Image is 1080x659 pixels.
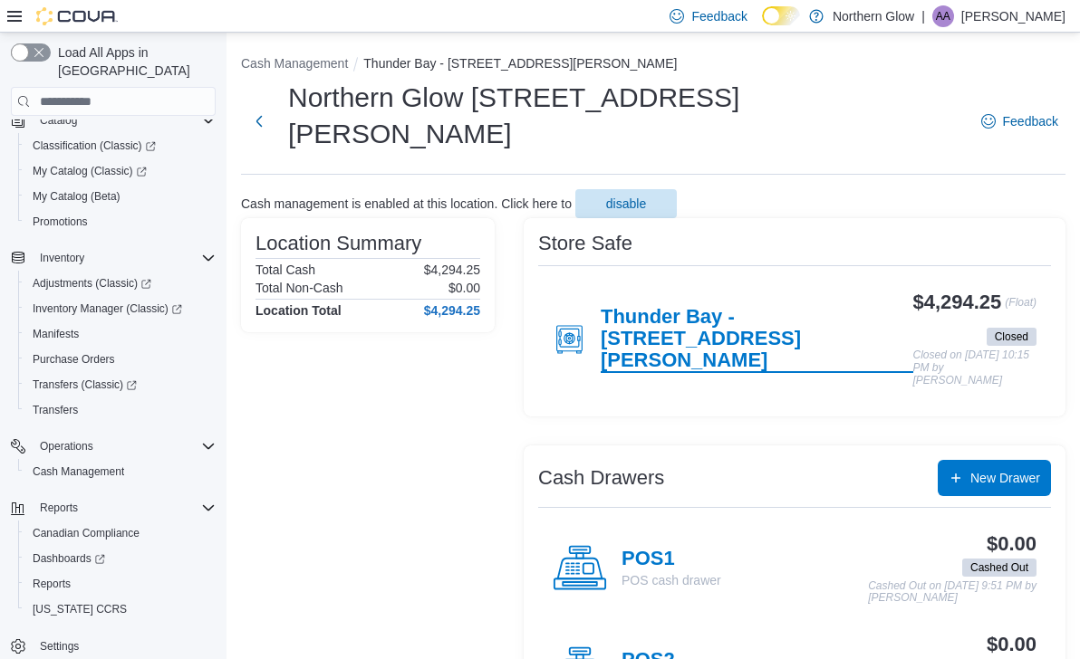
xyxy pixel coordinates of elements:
[25,374,216,396] span: Transfers (Classic)
[961,5,1066,27] p: [PERSON_NAME]
[987,328,1037,346] span: Closed
[33,189,121,204] span: My Catalog (Beta)
[25,135,216,157] span: Classification (Classic)
[4,495,223,521] button: Reports
[33,464,124,479] span: Cash Management
[40,639,79,654] span: Settings
[25,186,128,207] a: My Catalog (Beta)
[762,6,800,25] input: Dark Mode
[33,276,151,291] span: Adjustments (Classic)
[40,113,77,128] span: Catalog
[25,272,159,294] a: Adjustments (Classic)
[25,548,216,569] span: Dashboards
[970,469,1040,487] span: New Drawer
[33,435,101,457] button: Operations
[932,5,954,27] div: Alison Albert
[363,56,677,71] button: Thunder Bay - [STREET_ADDRESS][PERSON_NAME]
[33,215,88,229] span: Promotions
[18,158,223,184] a: My Catalog (Classic)
[18,571,223,597] button: Reports
[241,196,572,211] p: Cash management is enabled at this location. Click here to
[25,211,95,233] a: Promotions
[601,306,913,373] h4: Thunder Bay - [STREET_ADDRESS][PERSON_NAME]
[25,298,189,320] a: Inventory Manager (Classic)
[936,5,950,27] span: AA
[33,551,105,566] span: Dashboards
[18,372,223,397] a: Transfers (Classic)
[575,189,677,218] button: disable
[33,577,71,591] span: Reports
[25,399,85,421] a: Transfers
[938,460,1051,496] button: New Drawer
[762,25,763,26] span: Dark Mode
[25,135,163,157] a: Classification (Classic)
[33,377,137,392] span: Transfers (Classic)
[33,110,84,131] button: Catalog
[33,497,85,519] button: Reports
[4,633,223,659] button: Settings
[921,5,925,27] p: |
[25,298,216,320] span: Inventory Manager (Classic)
[25,461,131,482] a: Cash Management
[25,349,216,370] span: Purchase Orders
[25,522,147,544] a: Canadian Compliance
[18,296,223,321] a: Inventory Manager (Classic)
[51,43,216,80] span: Load All Apps in [GEOGRAPHIC_DATA]
[913,349,1037,387] p: Closed on [DATE] 10:15 PM by [PERSON_NAME]
[18,133,223,158] a: Classification (Classic)
[987,533,1037,555] h3: $0.00
[33,635,86,657] a: Settings
[424,303,480,318] h4: $4,294.25
[33,602,127,616] span: [US_STATE] CCRS
[33,497,216,519] span: Reports
[25,461,216,482] span: Cash Management
[256,303,342,318] h4: Location Total
[33,301,182,316] span: Inventory Manager (Classic)
[25,598,134,620] a: [US_STATE] CCRS
[25,160,216,182] span: My Catalog (Classic)
[970,559,1028,576] span: Cashed Out
[18,271,223,296] a: Adjustments (Classic)
[33,327,79,341] span: Manifests
[25,160,154,182] a: My Catalog (Classic)
[1005,291,1037,324] p: (Float)
[288,80,963,152] h1: Northern Glow [STREET_ADDRESS][PERSON_NAME]
[33,110,216,131] span: Catalog
[18,597,223,622] button: [US_STATE] CCRS
[25,399,216,421] span: Transfers
[241,103,277,139] button: Next
[25,374,144,396] a: Transfers (Classic)
[25,598,216,620] span: Washington CCRS
[995,329,1028,345] span: Closed
[18,397,223,423] button: Transfers
[4,108,223,133] button: Catalog
[606,195,646,213] span: disable
[33,164,147,178] span: My Catalog (Classic)
[833,5,914,27] p: Northern Glow
[974,103,1066,139] a: Feedback
[18,321,223,347] button: Manifests
[538,233,632,254] h3: Store Safe
[33,526,140,540] span: Canadian Compliance
[241,54,1066,76] nav: An example of EuiBreadcrumbs
[987,634,1037,655] h3: $0.00
[4,245,223,271] button: Inventory
[424,263,480,277] p: $4,294.25
[18,347,223,372] button: Purchase Orders
[36,7,118,25] img: Cova
[33,138,156,153] span: Classification (Classic)
[1003,112,1058,130] span: Feedback
[25,323,216,345] span: Manifests
[40,501,78,515] span: Reports
[25,573,78,595] a: Reports
[241,56,348,71] button: Cash Management
[256,281,343,295] h6: Total Non-Cash
[868,580,1037,605] p: Cashed Out on [DATE] 9:51 PM by [PERSON_NAME]
[18,209,223,234] button: Promotions
[25,522,216,544] span: Canadian Compliance
[25,186,216,207] span: My Catalog (Beta)
[256,233,421,254] h3: Location Summary
[18,546,223,571] a: Dashboards
[25,323,86,345] a: Manifests
[448,281,480,295] p: $0.00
